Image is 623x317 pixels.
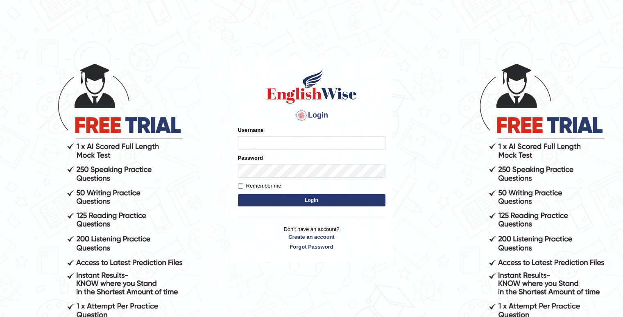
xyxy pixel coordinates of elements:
[238,126,264,134] label: Username
[238,154,263,162] label: Password
[238,243,385,251] a: Forgot Password
[238,109,385,122] h4: Login
[238,233,385,241] a: Create an account
[238,194,385,206] button: Login
[238,183,243,189] input: Remember me
[238,182,281,190] label: Remember me
[265,68,358,105] img: Logo of English Wise sign in for intelligent practice with AI
[238,225,385,251] p: Don't have an account?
